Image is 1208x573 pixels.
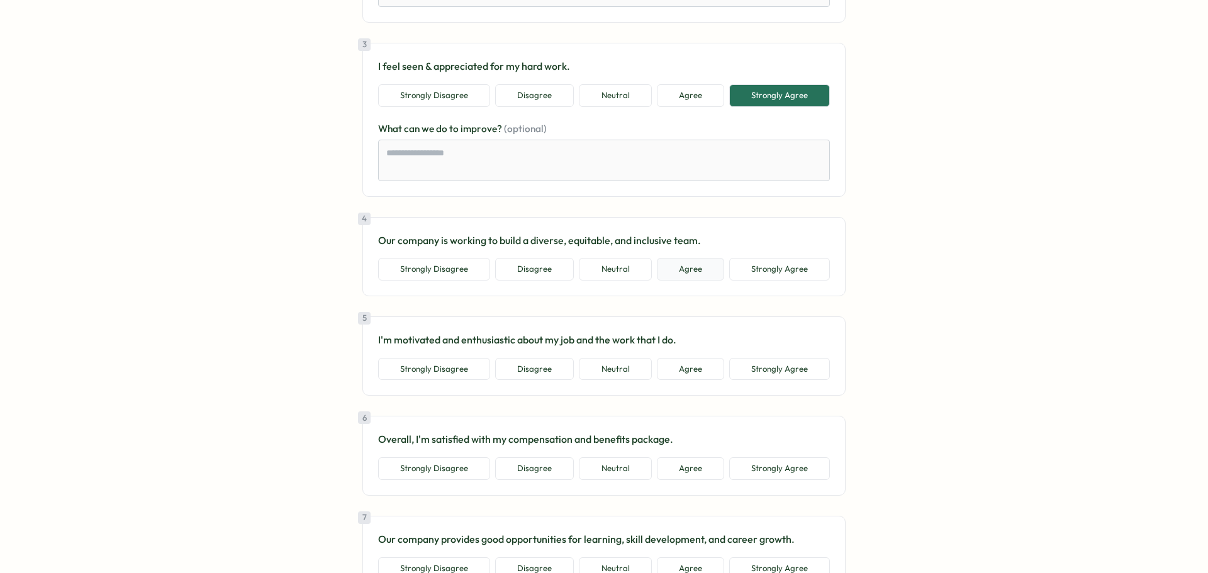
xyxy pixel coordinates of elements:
div: 4 [358,213,371,225]
p: I feel seen & appreciated for my hard work. [378,58,830,74]
p: I'm motivated and enthusiastic about my job and the work that I do. [378,332,830,348]
p: Our company is working to build a diverse, equitable, and inclusive team. [378,233,830,248]
span: do [436,123,449,135]
button: Disagree [495,358,574,381]
button: Strongly Disagree [378,358,490,381]
button: Neutral [579,84,651,107]
button: Strongly Agree [729,457,830,480]
p: Our company provides good opportunities for learning, skill development, and career growth. [378,531,830,547]
span: to [449,123,461,135]
button: Strongly Disagree [378,258,490,281]
button: Neutral [579,358,651,381]
button: Disagree [495,457,574,480]
button: Disagree [495,258,574,281]
button: Agree [657,457,724,480]
button: Strongly Disagree [378,457,490,480]
p: Overall, I'm satisfied with my compensation and benefits package. [378,431,830,447]
span: (optional) [504,123,547,135]
button: Agree [657,84,724,107]
div: 3 [358,38,371,51]
span: improve? [461,123,504,135]
button: Strongly Agree [729,258,830,281]
span: can [404,123,422,135]
span: What [378,123,404,135]
button: Neutral [579,457,651,480]
button: Agree [657,258,724,281]
button: Disagree [495,84,574,107]
button: Strongly Agree [729,84,830,107]
button: Strongly Disagree [378,84,490,107]
div: 7 [358,511,371,524]
div: 5 [358,312,371,325]
span: we [422,123,436,135]
button: Agree [657,358,724,381]
div: 6 [358,411,371,424]
button: Strongly Agree [729,358,830,381]
button: Neutral [579,258,651,281]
